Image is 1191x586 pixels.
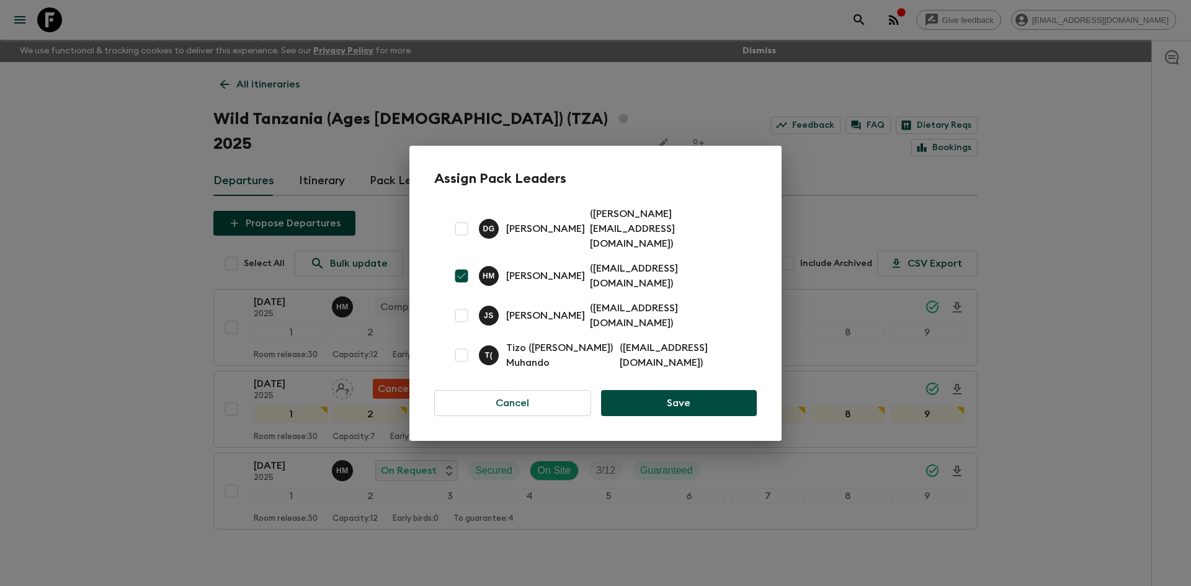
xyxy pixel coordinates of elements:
[485,350,493,360] p: T (
[601,390,757,416] button: Save
[483,224,494,234] p: D G
[620,340,742,370] p: ( [EMAIL_ADDRESS][DOMAIN_NAME] )
[590,261,742,291] p: ( [EMAIL_ADDRESS][DOMAIN_NAME] )
[484,311,494,321] p: J S
[483,271,495,281] p: H M
[506,221,585,236] p: [PERSON_NAME]
[590,206,742,251] p: ( [PERSON_NAME][EMAIL_ADDRESS][DOMAIN_NAME] )
[434,390,591,416] button: Cancel
[434,171,757,187] h2: Assign Pack Leaders
[590,301,742,331] p: ( [EMAIL_ADDRESS][DOMAIN_NAME] )
[506,308,585,323] p: [PERSON_NAME]
[506,269,585,283] p: [PERSON_NAME]
[506,340,615,370] p: Tizo ([PERSON_NAME]) Muhando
